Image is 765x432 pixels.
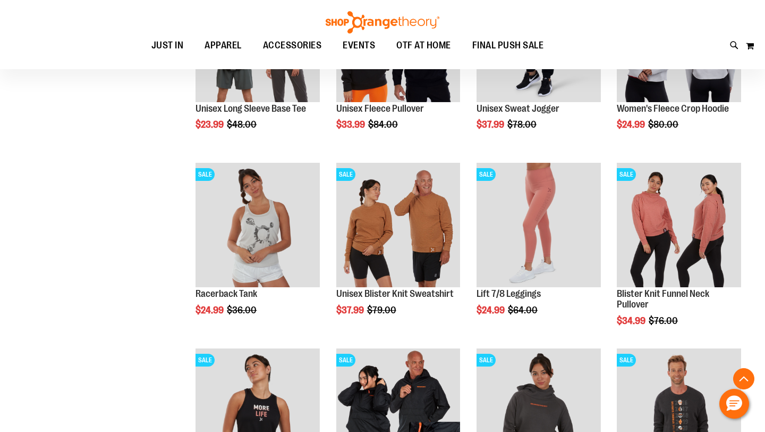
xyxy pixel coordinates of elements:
img: Product image for Lift 7/8 Leggings [477,163,601,287]
a: APPAREL [194,34,252,58]
span: JUST IN [151,34,184,57]
a: Product image for Lift 7/8 LeggingsSALE [477,163,601,289]
img: Shop Orangetheory [324,11,441,34]
span: SALE [617,168,636,181]
a: FINAL PUSH SALE [462,34,555,57]
span: $48.00 [227,119,258,130]
a: EVENTS [332,34,386,58]
span: SALE [336,168,355,181]
span: $76.00 [649,315,679,326]
span: SALE [617,354,636,367]
div: product [331,157,466,343]
span: $37.99 [336,305,365,315]
span: $33.99 [336,119,367,130]
span: $78.00 [507,119,538,130]
div: product [190,157,325,343]
a: Unisex Blister Knit Sweatshirt [336,288,454,299]
a: Product image for Racerback TankSALE [195,163,320,289]
a: ACCESSORIES [252,34,333,58]
a: Women's Fleece Crop Hoodie [617,103,729,114]
img: Product image for Unisex Blister Knit Sweatshirt [336,163,461,287]
span: APPAREL [205,34,242,57]
span: $84.00 [368,119,399,130]
span: $24.99 [477,305,506,315]
span: SALE [195,354,215,367]
a: OTF AT HOME [386,34,462,58]
span: $23.99 [195,119,225,130]
div: product [471,157,606,343]
span: $80.00 [648,119,680,130]
span: $37.99 [477,119,506,130]
a: Product image for Unisex Blister Knit SweatshirtSALE [336,163,461,289]
div: product [611,157,746,353]
a: Unisex Long Sleeve Base Tee [195,103,306,114]
span: EVENTS [343,34,375,57]
a: Blister Knit Funnel Neck Pullover [617,288,709,310]
span: FINAL PUSH SALE [472,34,544,57]
img: Product image for Racerback Tank [195,163,320,287]
span: $79.00 [367,305,398,315]
img: Product image for Blister Knit Funnelneck Pullover [617,163,741,287]
span: $64.00 [508,305,539,315]
a: Unisex Sweat Jogger [477,103,559,114]
a: Unisex Fleece Pullover [336,103,424,114]
span: $24.99 [617,119,647,130]
a: Lift 7/8 Leggings [477,288,541,299]
span: SALE [477,168,496,181]
span: $36.00 [227,305,258,315]
span: SALE [195,168,215,181]
a: JUST IN [141,34,194,58]
span: $34.99 [617,315,647,326]
a: Product image for Blister Knit Funnelneck PulloverSALE [617,163,741,289]
a: Racerback Tank [195,288,257,299]
span: SALE [477,354,496,367]
span: OTF AT HOME [396,34,451,57]
button: Hello, have a question? Let’s chat. [719,389,749,419]
span: SALE [336,354,355,367]
button: Back To Top [733,368,754,389]
span: $24.99 [195,305,225,315]
span: ACCESSORIES [263,34,322,57]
